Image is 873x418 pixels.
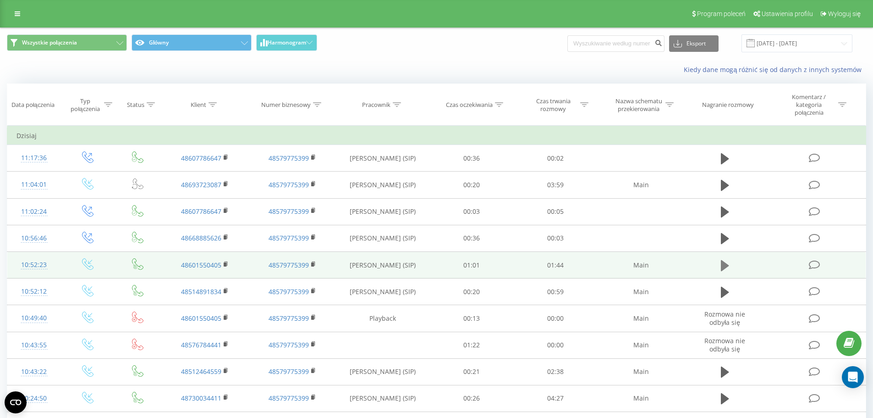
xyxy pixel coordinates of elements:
span: Ustawienia profilu [762,10,813,17]
td: Main [597,385,684,412]
button: Eksport [669,35,719,52]
div: Open Intercom Messenger [842,366,864,388]
button: Wszystkie połączenia [7,34,127,51]
td: 00:21 [430,358,514,385]
a: 48601550405 [181,314,221,323]
td: Main [597,305,684,332]
a: 48607786647 [181,207,221,216]
td: 00:20 [430,279,514,305]
div: Komentarz / kategoria połączenia [782,93,836,117]
div: Czas oczekiwania [446,101,493,109]
div: Pracownik [362,101,390,109]
td: 00:26 [430,385,514,412]
td: 02:38 [514,358,598,385]
span: Rozmowa nie odbyła się [704,310,745,327]
span: Wyloguj się [828,10,861,17]
a: 48579775399 [269,314,309,323]
a: 48579775399 [269,367,309,376]
td: [PERSON_NAME] (SIP) [336,279,430,305]
div: 10:43:22 [16,363,52,381]
a: 48607786647 [181,154,221,162]
a: 48579775399 [269,287,309,296]
span: Wszystkie połączenia [22,39,77,46]
td: 00:03 [430,198,514,225]
td: 03:59 [514,172,598,198]
td: Main [597,332,684,358]
a: 48579775399 [269,180,309,189]
td: 00:59 [514,279,598,305]
td: 01:44 [514,252,598,279]
td: [PERSON_NAME] (SIP) [336,358,430,385]
div: Nagranie rozmowy [702,101,754,109]
div: Typ połączenia [69,97,101,113]
td: Main [597,172,684,198]
a: 48730034411 [181,394,221,402]
td: 01:01 [430,252,514,279]
td: 00:20 [430,172,514,198]
td: [PERSON_NAME] (SIP) [336,198,430,225]
div: Czas trwania rozmowy [529,97,578,113]
a: 48579775399 [269,261,309,269]
a: 48512464559 [181,367,221,376]
a: 48576784441 [181,340,221,349]
td: [PERSON_NAME] (SIP) [336,385,430,412]
td: [PERSON_NAME] (SIP) [336,172,430,198]
div: 11:02:24 [16,203,52,221]
a: 48579775399 [269,340,309,349]
td: 04:27 [514,385,598,412]
div: 11:17:36 [16,149,52,167]
a: 48514891834 [181,287,221,296]
a: 48579775399 [269,394,309,402]
a: 48579775399 [269,234,309,242]
td: 00:00 [514,332,598,358]
td: 00:36 [430,145,514,172]
td: Main [597,358,684,385]
a: 48693723087 [181,180,221,189]
div: 10:24:50 [16,390,52,407]
td: [PERSON_NAME] (SIP) [336,225,430,251]
div: 10:49:40 [16,309,52,327]
span: Program poleceń [697,10,746,17]
div: Numer biznesowy [261,101,311,109]
td: 00:02 [514,145,598,172]
button: Harmonogram [256,34,317,51]
div: 11:04:01 [16,176,52,194]
td: Main [597,279,684,305]
div: Data połączenia [11,101,55,109]
td: Playback [336,305,430,332]
td: 00:36 [430,225,514,251]
div: Klient [191,101,206,109]
div: Status [127,101,144,109]
span: Harmonogram [268,39,306,46]
td: [PERSON_NAME] (SIP) [336,145,430,172]
td: 00:05 [514,198,598,225]
div: 10:52:23 [16,256,52,274]
div: Nazwa schematu przekierowania [614,97,663,113]
div: 10:56:46 [16,229,52,247]
input: Wyszukiwanie według numeru [567,35,664,52]
td: 00:13 [430,305,514,332]
a: 48601550405 [181,261,221,269]
td: 00:03 [514,225,598,251]
button: Główny [132,34,252,51]
div: 10:43:55 [16,336,52,354]
a: 48579775399 [269,154,309,162]
a: 48579775399 [269,207,309,216]
td: 01:22 [430,332,514,358]
a: Kiedy dane mogą różnić się od danych z innych systemów [684,65,866,74]
span: Rozmowa nie odbyła się [704,336,745,353]
td: Dzisiaj [7,127,866,145]
td: 00:00 [514,305,598,332]
div: 10:52:12 [16,283,52,301]
td: [PERSON_NAME] (SIP) [336,252,430,279]
a: 48668885626 [181,234,221,242]
td: Main [597,252,684,279]
button: Open CMP widget [5,391,27,413]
